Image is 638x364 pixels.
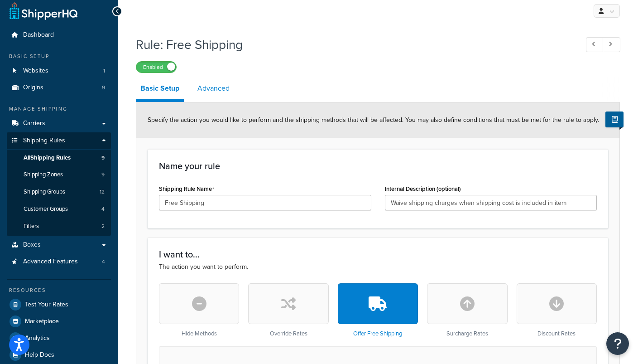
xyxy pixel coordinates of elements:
[103,67,105,75] span: 1
[7,313,111,330] a: Marketplace
[23,31,54,39] span: Dashboard
[159,161,597,171] h3: Name your rule
[7,132,111,149] a: Shipping Rules
[100,188,105,196] span: 12
[102,84,105,92] span: 9
[24,223,39,230] span: Filters
[7,253,111,270] a: Advanced Features4
[603,37,620,52] a: Next Record
[7,79,111,96] a: Origins9
[606,332,629,355] button: Open Resource Center
[7,218,111,235] li: Filters
[24,188,65,196] span: Shipping Groups
[101,205,105,213] span: 4
[7,253,111,270] li: Advanced Features
[7,184,111,200] a: Shipping Groups12
[23,241,41,249] span: Boxes
[23,137,65,145] span: Shipping Rules
[24,171,63,179] span: Shipping Zones
[586,37,604,52] a: Previous Record
[101,154,105,162] span: 9
[24,154,71,162] span: All Shipping Rules
[7,237,111,253] a: Boxes
[23,67,48,75] span: Websites
[193,78,234,99] a: Advanced
[338,283,418,337] div: Offer Free Shipping
[25,318,59,325] span: Marketplace
[101,171,105,179] span: 9
[136,78,184,102] a: Basic Setup
[517,283,597,337] div: Discount Rates
[159,283,239,337] div: Hide Methods
[7,79,111,96] li: Origins
[7,63,111,79] a: Websites1
[7,286,111,294] div: Resources
[23,84,43,92] span: Origins
[25,351,54,359] span: Help Docs
[7,115,111,132] a: Carriers
[7,150,111,166] a: AllShipping Rules9
[7,105,111,113] div: Manage Shipping
[7,63,111,79] li: Websites
[23,258,78,266] span: Advanced Features
[7,166,111,183] li: Shipping Zones
[7,184,111,200] li: Shipping Groups
[159,249,597,259] h3: I want to...
[159,185,214,193] label: Shipping Rule Name
[7,201,111,218] a: Customer Groups4
[7,296,111,313] a: Test Your Rates
[136,62,176,73] label: Enabled
[248,283,328,337] div: Override Rates
[7,201,111,218] li: Customer Groups
[427,283,507,337] div: Surcharge Rates
[25,301,68,309] span: Test Your Rates
[7,132,111,236] li: Shipping Rules
[24,205,68,213] span: Customer Groups
[159,262,597,272] p: The action you want to perform.
[7,53,111,60] div: Basic Setup
[136,36,569,53] h1: Rule: Free Shipping
[385,185,461,192] label: Internal Description (optional)
[102,258,105,266] span: 4
[7,218,111,235] a: Filters2
[25,335,50,342] span: Analytics
[23,120,45,127] span: Carriers
[605,112,624,127] button: Show Help Docs
[7,330,111,346] a: Analytics
[101,223,105,230] span: 2
[7,166,111,183] a: Shipping Zones9
[7,347,111,363] a: Help Docs
[7,27,111,44] a: Dashboard
[148,115,599,125] span: Specify the action you would like to perform and the shipping methods that will be affected. You ...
